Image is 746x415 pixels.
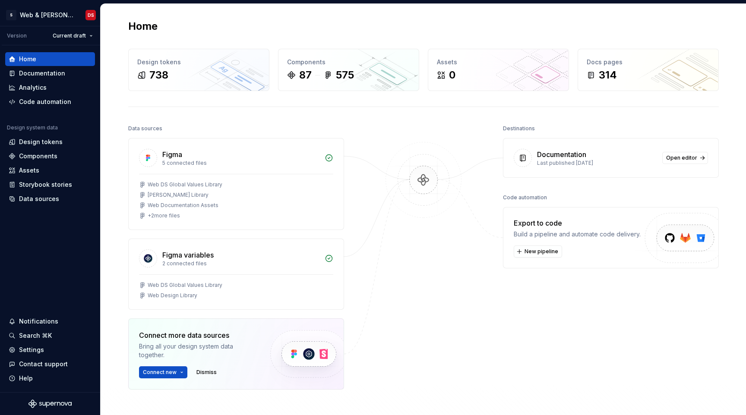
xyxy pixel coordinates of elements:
div: Contact support [19,360,68,368]
button: Search ⌘K [5,329,95,343]
div: Design tokens [19,138,63,146]
div: 2 connected files [162,260,319,267]
svg: Supernova Logo [28,399,72,408]
div: Help [19,374,33,383]
div: 314 [599,68,617,82]
div: Code automation [19,97,71,106]
a: Design tokens738 [128,49,269,91]
div: Search ⌘K [19,331,52,340]
div: Web Design Library [148,292,197,299]
button: Dismiss [193,366,221,378]
span: Current draft [53,32,86,39]
a: Home [5,52,95,66]
div: Assets [19,166,39,175]
div: 575 [336,68,354,82]
a: Settings [5,343,95,357]
a: Code automation [5,95,95,109]
a: Assets0 [428,49,569,91]
a: Documentation [5,66,95,80]
div: Figma variables [162,250,214,260]
div: Web & [PERSON_NAME] Systems [20,11,75,19]
div: Data sources [128,123,162,135]
div: Version [7,32,27,39]
div: Destinations [503,123,535,135]
a: Figma variables2 connected filesWeb DS Global Values LibraryWeb Design Library [128,239,344,310]
a: Design tokens [5,135,95,149]
a: Storybook stories [5,178,95,192]
button: Connect new [139,366,187,378]
div: Analytics [19,83,47,92]
div: Assets [437,58,560,66]
div: Figma [162,149,182,160]
div: Storybook stories [19,180,72,189]
div: Documentation [537,149,586,160]
div: Settings [19,346,44,354]
div: Design tokens [137,58,260,66]
a: Analytics [5,81,95,94]
div: Notifications [19,317,58,326]
div: Data sources [19,195,59,203]
div: Code automation [503,192,547,204]
div: DS [88,12,94,19]
div: Design system data [7,124,58,131]
a: Data sources [5,192,95,206]
span: Connect new [143,369,177,376]
div: 87 [299,68,312,82]
div: Documentation [19,69,65,78]
span: Open editor [666,154,697,161]
span: New pipeline [525,248,558,255]
div: 738 [149,68,168,82]
a: Figma5 connected filesWeb DS Global Values Library[PERSON_NAME] LibraryWeb Documentation Assets+2... [128,138,344,230]
div: Web DS Global Values Library [148,282,222,289]
div: Connect more data sources [139,330,256,340]
div: 5 connected files [162,160,319,167]
button: Help [5,371,95,385]
button: Current draft [49,30,97,42]
div: Components [287,58,410,66]
a: Components87575 [278,49,419,91]
a: Assets [5,163,95,177]
div: Last published [DATE] [537,160,657,167]
div: [PERSON_NAME] Library [148,192,209,198]
button: Notifications [5,314,95,328]
div: Export to code [514,218,641,228]
span: Dismiss [196,369,217,376]
a: Docs pages314 [578,49,719,91]
div: Web DS Global Values Library [148,181,222,188]
div: + 2 more files [148,212,180,219]
button: New pipeline [514,245,562,258]
button: SWeb & [PERSON_NAME] SystemsDS [2,6,98,24]
div: S [6,10,16,20]
a: Components [5,149,95,163]
div: Docs pages [587,58,710,66]
div: 0 [449,68,455,82]
button: Contact support [5,357,95,371]
div: Bring all your design system data together. [139,342,256,359]
div: Build a pipeline and automate code delivery. [514,230,641,239]
a: Open editor [662,152,708,164]
h2: Home [128,19,158,33]
div: Web Documentation Assets [148,202,218,209]
div: Components [19,152,57,160]
div: Home [19,55,36,63]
